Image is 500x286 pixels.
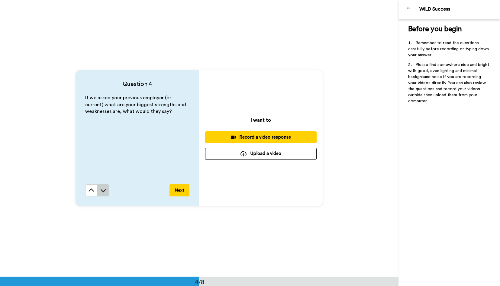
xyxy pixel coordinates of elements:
button: Record a video response [205,131,317,143]
div: 4/8 [185,278,214,286]
span: If we asked your previous employer (or current) what are your biggest strengths and weaknesses ar... [85,95,187,114]
h4: Question 4 [85,80,189,88]
img: Profile Image [402,2,416,17]
button: Next [169,184,189,196]
span: Remember to read the questions carefully before recording or typing down your answer. [408,41,490,57]
span: Before you begin [408,25,462,33]
p: I want to [251,117,271,124]
span: Please find somewhere nice and bright with good, even lighting and minimal background noise if yo... [408,63,490,103]
button: Upload a video [205,148,317,159]
div: Record a video response [210,134,312,140]
div: WILD Success [419,6,500,12]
